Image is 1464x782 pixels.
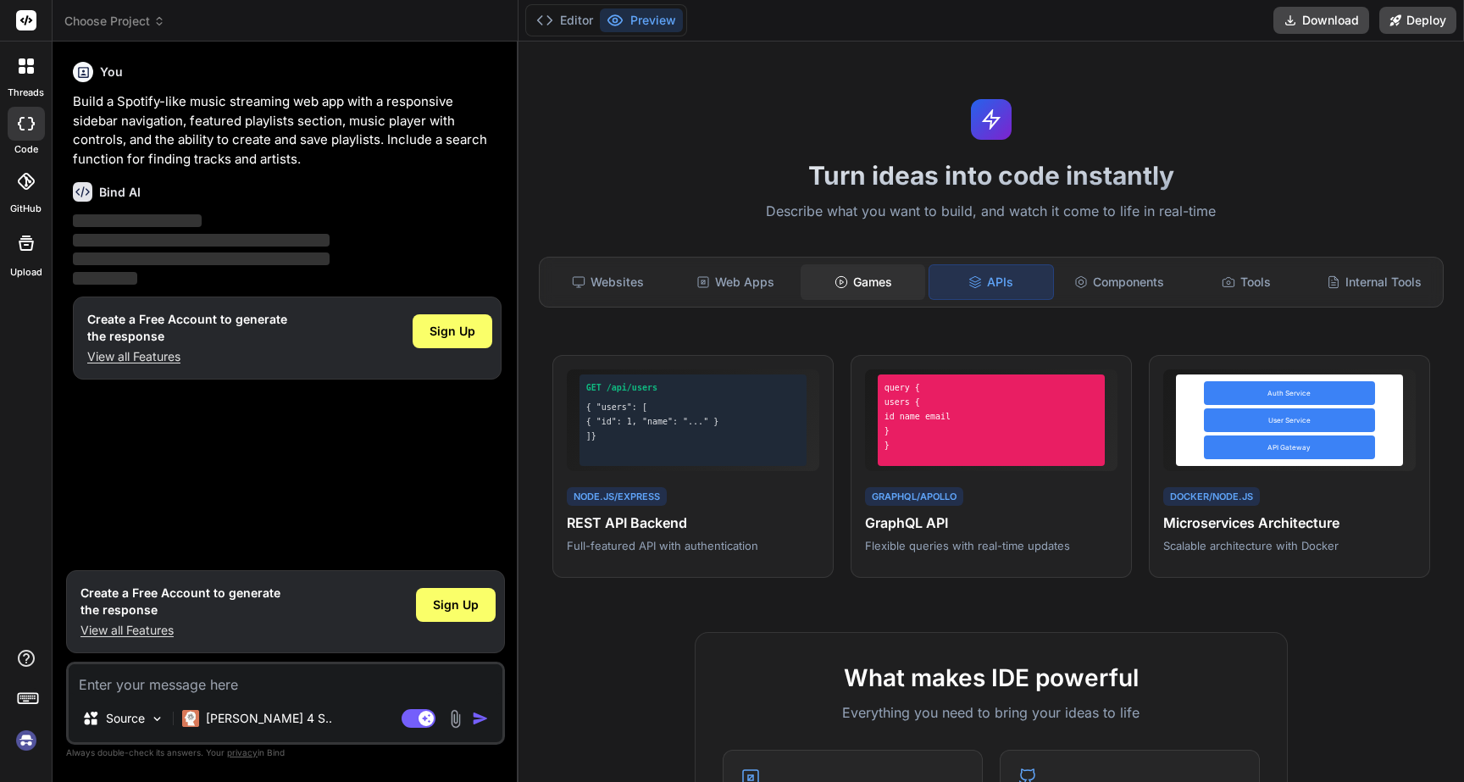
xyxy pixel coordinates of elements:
p: View all Features [87,348,287,365]
div: users { [884,396,1098,408]
p: Source [106,710,145,727]
div: { "id": 1, "name": "..." } [586,415,800,428]
span: ‌ [73,252,330,265]
img: icon [472,710,489,727]
h4: Microservices Architecture [1163,513,1416,533]
img: Pick Models [150,712,164,726]
p: [PERSON_NAME] 4 S.. [206,710,332,727]
span: ‌ [73,214,202,227]
img: signin [12,726,41,755]
div: query { [884,381,1098,394]
div: Games [801,264,924,300]
span: Sign Up [433,596,479,613]
p: Always double-check its answers. Your in Bind [66,745,505,761]
p: Everything you need to bring your ideas to life [723,702,1260,723]
span: privacy [227,747,258,757]
div: ]} [586,430,800,442]
div: API Gateway [1204,435,1375,459]
h6: Bind AI [99,184,141,201]
span: ‌ [73,234,330,247]
p: Build a Spotify-like music streaming web app with a responsive sidebar navigation, featured playl... [73,92,502,169]
span: Choose Project [64,13,165,30]
button: Preview [600,8,683,32]
div: Docker/Node.js [1163,487,1260,507]
div: } [884,439,1098,452]
div: GraphQL/Apollo [865,487,963,507]
h1: Create a Free Account to generate the response [80,585,280,618]
h4: REST API Backend [567,513,819,533]
span: Sign Up [430,323,475,340]
h6: You [100,64,123,80]
button: Deploy [1379,7,1456,34]
p: Describe what you want to build, and watch it come to life in real-time [529,201,1454,223]
div: { "users": [ [586,401,800,413]
div: GET /api/users [586,381,800,394]
div: Node.js/Express [567,487,667,507]
p: View all Features [80,622,280,639]
h1: Create a Free Account to generate the response [87,311,287,345]
img: Claude 4 Sonnet [182,710,199,727]
span: ‌ [73,272,137,285]
p: Full-featured API with authentication [567,538,819,553]
div: id name email [884,410,1098,423]
img: attachment [446,709,465,729]
h4: GraphQL API [865,513,1117,533]
div: Web Apps [674,264,797,300]
div: Components [1057,264,1181,300]
div: Internal Tools [1312,264,1436,300]
h1: Turn ideas into code instantly [529,160,1454,191]
div: Websites [546,264,670,300]
div: } [884,424,1098,437]
label: code [14,142,38,157]
button: Download [1273,7,1369,34]
p: Flexible queries with real-time updates [865,538,1117,553]
h2: What makes IDE powerful [723,660,1260,696]
label: Upload [10,265,42,280]
label: GitHub [10,202,42,216]
div: APIs [929,264,1054,300]
div: User Service [1204,408,1375,432]
label: threads [8,86,44,100]
div: Tools [1184,264,1308,300]
p: Scalable architecture with Docker [1163,538,1416,553]
button: Editor [530,8,600,32]
div: Auth Service [1204,381,1375,405]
